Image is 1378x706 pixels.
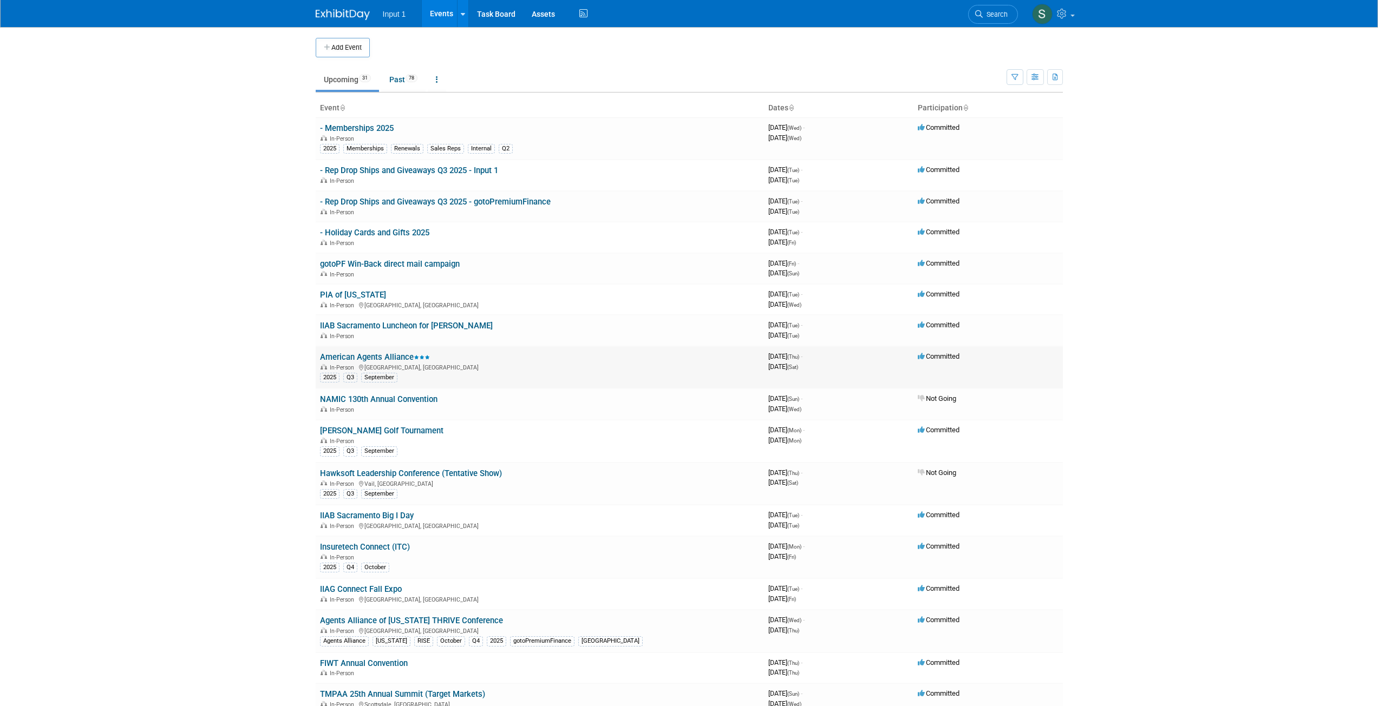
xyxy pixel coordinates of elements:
[343,446,357,456] div: Q3
[787,125,801,131] span: (Wed)
[320,689,485,699] a: TMPAA 25th Annual Summit (Target Markets)
[918,166,959,174] span: Committed
[330,364,357,371] span: In-Person
[468,144,495,154] div: Internal
[798,259,799,267] span: -
[768,478,798,486] span: [DATE]
[768,123,805,131] span: [DATE]
[787,617,801,623] span: (Wed)
[787,544,801,550] span: (Mon)
[321,209,327,214] img: In-Person Event
[801,511,802,519] span: -
[787,292,799,298] span: (Tue)
[330,271,357,278] span: In-Person
[918,352,959,360] span: Committed
[918,658,959,667] span: Committed
[330,523,357,530] span: In-Person
[787,364,798,370] span: (Sat)
[801,197,802,205] span: -
[768,134,801,142] span: [DATE]
[801,166,802,174] span: -
[330,333,357,340] span: In-Person
[320,636,369,646] div: Agents Alliance
[787,209,799,215] span: (Tue)
[768,595,796,603] span: [DATE]
[787,470,799,476] span: (Thu)
[320,373,339,382] div: 2025
[787,229,799,235] span: (Tue)
[361,446,397,456] div: September
[361,373,397,382] div: September
[768,436,801,444] span: [DATE]
[918,584,959,592] span: Committed
[499,144,513,154] div: Q2
[330,209,357,216] span: In-Person
[1032,4,1053,24] img: Susan Stout
[787,660,799,666] span: (Thu)
[913,99,1063,117] th: Participation
[330,480,357,487] span: In-Person
[320,626,760,635] div: [GEOGRAPHIC_DATA], [GEOGRAPHIC_DATA]
[320,489,339,499] div: 2025
[787,438,801,444] span: (Mon)
[361,563,389,572] div: October
[768,331,799,339] span: [DATE]
[320,144,339,154] div: 2025
[788,103,794,112] a: Sort by Start Date
[918,616,959,624] span: Committed
[768,689,802,697] span: [DATE]
[787,270,799,276] span: (Sun)
[330,406,357,413] span: In-Person
[320,479,760,487] div: Vail, [GEOGRAPHIC_DATA]
[320,362,760,371] div: [GEOGRAPHIC_DATA], [GEOGRAPHIC_DATA]
[801,290,802,298] span: -
[768,658,802,667] span: [DATE]
[768,405,801,413] span: [DATE]
[768,394,802,403] span: [DATE]
[343,489,357,499] div: Q3
[801,469,802,477] span: -
[320,300,760,309] div: [GEOGRAPHIC_DATA], [GEOGRAPHIC_DATA]
[320,123,394,133] a: - Memberships 2025
[803,123,805,131] span: -
[320,616,503,625] a: Agents Alliance of [US_STATE] THRIVE Conference
[768,362,798,371] span: [DATE]
[427,144,464,154] div: Sales Reps
[768,166,802,174] span: [DATE]
[768,511,802,519] span: [DATE]
[801,584,802,592] span: -
[768,584,802,592] span: [DATE]
[330,177,357,184] span: In-Person
[787,396,799,402] span: (Sun)
[787,523,799,529] span: (Tue)
[330,596,357,603] span: In-Person
[768,197,802,205] span: [DATE]
[320,446,339,456] div: 2025
[320,352,430,362] a: American Agents Alliance
[963,103,968,112] a: Sort by Participation Type
[787,354,799,360] span: (Thu)
[510,636,574,646] div: gotoPremiumFinance
[768,176,799,184] span: [DATE]
[787,302,801,308] span: (Wed)
[768,228,802,236] span: [DATE]
[787,670,799,676] span: (Thu)
[768,616,805,624] span: [DATE]
[316,99,764,117] th: Event
[321,523,327,528] img: In-Person Event
[330,670,357,677] span: In-Person
[918,542,959,550] span: Committed
[339,103,345,112] a: Sort by Event Name
[918,197,959,205] span: Committed
[983,10,1008,18] span: Search
[768,269,799,277] span: [DATE]
[801,228,802,236] span: -
[787,480,798,486] span: (Sat)
[787,628,799,634] span: (Thu)
[764,99,913,117] th: Dates
[918,394,956,403] span: Not Going
[787,512,799,518] span: (Tue)
[320,426,443,436] a: [PERSON_NAME] Golf Tournament
[383,10,406,18] span: Input 1
[320,511,414,520] a: IIAB Sacramento Big I Day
